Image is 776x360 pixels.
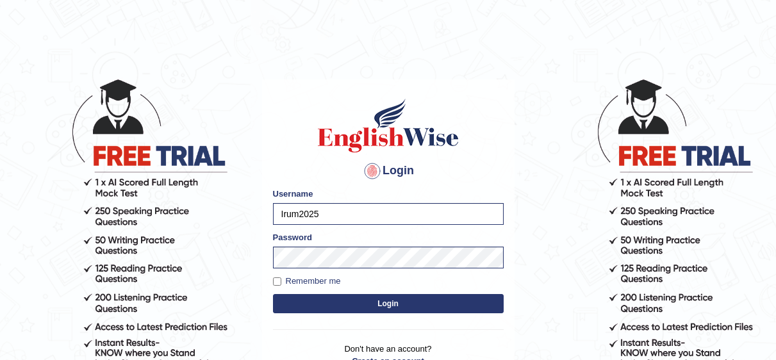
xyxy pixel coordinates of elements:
[273,231,312,243] label: Password
[273,275,341,288] label: Remember me
[273,188,313,200] label: Username
[273,294,504,313] button: Login
[273,277,281,286] input: Remember me
[273,161,504,181] h4: Login
[315,97,461,154] img: Logo of English Wise sign in for intelligent practice with AI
